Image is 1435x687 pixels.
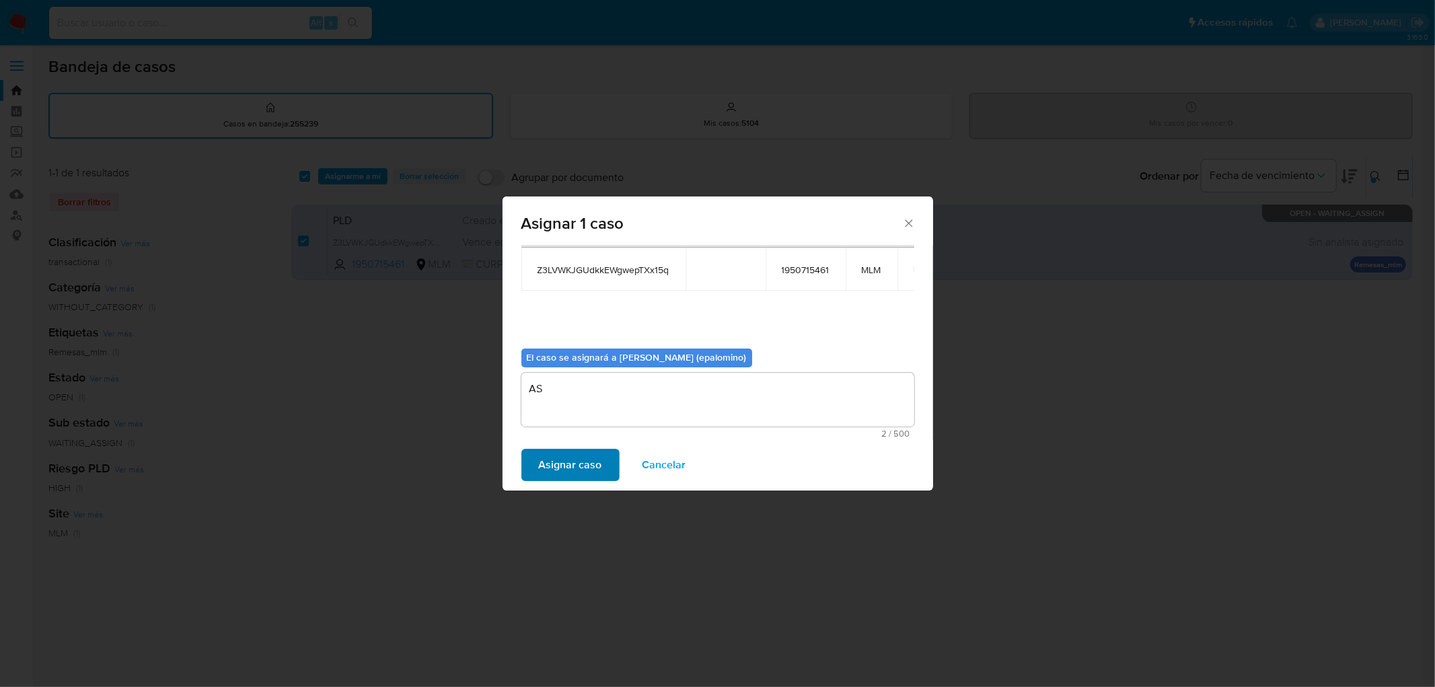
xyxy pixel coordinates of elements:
button: Cerrar ventana [902,217,914,229]
b: El caso se asignará a [PERSON_NAME] (epalomino) [527,351,747,364]
span: Asignar 1 caso [521,215,903,231]
span: 1950715461 [782,264,830,276]
span: Cancelar [642,450,686,480]
span: Z3LVWKJGUdkkEWgwepTXx15q [538,264,669,276]
span: Asignar caso [539,450,602,480]
div: assign-modal [503,196,933,491]
button: Asignar caso [521,449,620,481]
button: Cancelar [625,449,704,481]
textarea: AS [521,373,914,427]
button: icon-button [914,261,930,277]
span: Máximo 500 caracteres [525,429,910,438]
span: MLM [862,264,881,276]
